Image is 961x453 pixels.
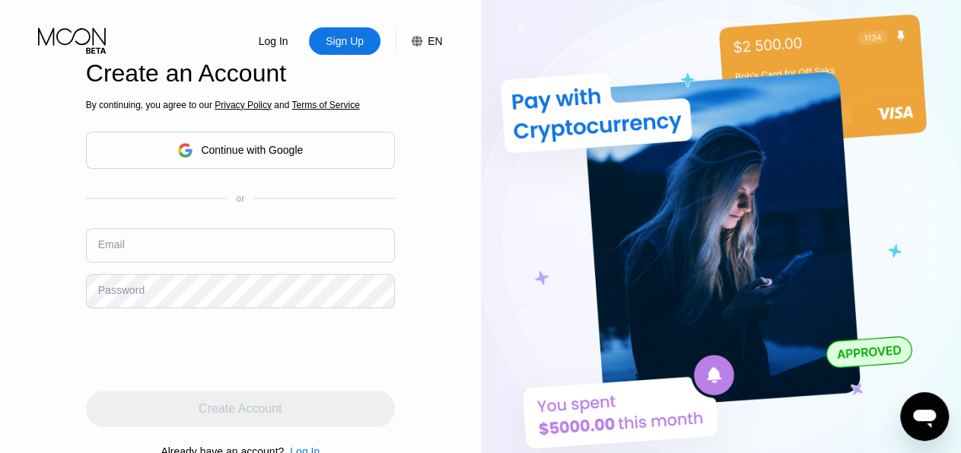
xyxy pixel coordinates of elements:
div: or [236,193,244,204]
div: Log In [237,27,309,55]
div: Create an Account [86,59,395,88]
div: Continue with Google [201,144,303,156]
div: EN [428,35,442,47]
div: Sign Up [324,33,365,49]
span: Terms of Service [291,100,359,110]
div: Log In [257,33,290,49]
div: By continuing, you agree to our [86,100,395,110]
div: Sign Up [309,27,380,55]
div: Email [98,238,125,250]
span: and [272,100,292,110]
div: Password [98,284,145,296]
span: Privacy Policy [215,100,272,110]
div: EN [396,27,442,55]
iframe: reCAPTCHA [86,320,317,379]
div: Continue with Google [86,132,395,169]
iframe: Button to launch messaging window [900,392,949,441]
